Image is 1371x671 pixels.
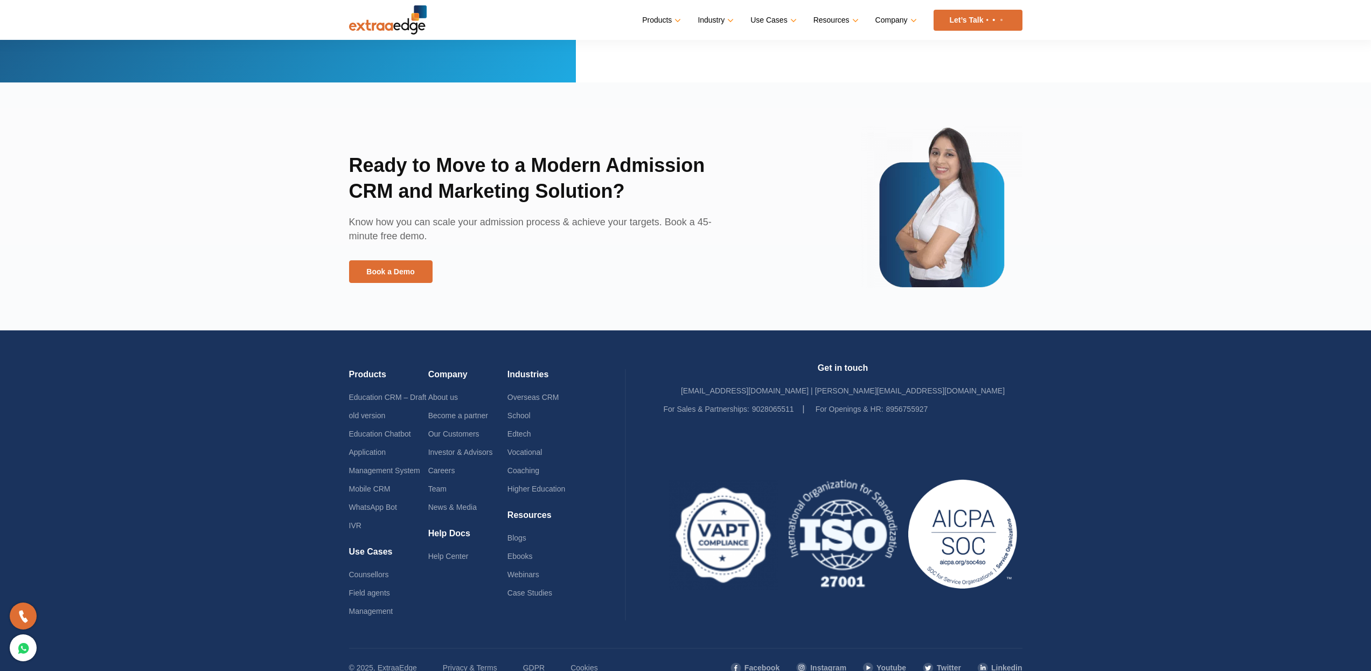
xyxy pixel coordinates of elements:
[349,153,740,215] h2: Ready to Move to a Modern Admission CRM and Marketing Solution?
[507,534,526,542] a: Blogs
[507,570,539,579] a: Webinars
[349,393,427,420] a: Education CRM – Draft old version
[507,369,587,388] h4: Industries
[349,547,428,565] h4: Use Cases
[349,215,740,260] p: Know how you can scale your admission process & achieve your targets. Book a 45-minute free demo.
[664,400,750,418] label: For Sales & Partnerships:
[507,466,539,475] a: Coaching
[349,521,361,530] a: IVR
[349,485,391,493] a: Mobile CRM
[428,485,447,493] a: Team
[886,405,928,413] a: 8956755927
[507,510,587,529] h4: Resources
[428,466,455,475] a: Careers
[349,448,420,475] a: Application Management System
[750,12,794,28] a: Use Cases
[428,503,477,511] a: News & Media
[428,448,493,456] a: Investor & Advisors
[875,12,915,28] a: Company
[349,589,390,597] a: Field agents
[349,503,398,511] a: WhatsApp Bot
[507,552,533,561] a: Ebooks
[934,10,1022,31] a: Let’s Talk
[752,405,794,413] a: 9028065511
[681,386,1005,395] a: [EMAIL_ADDRESS][DOMAIN_NAME] | [PERSON_NAME][EMAIL_ADDRESS][DOMAIN_NAME]
[428,393,458,402] a: About us
[507,485,565,493] a: Higher Education
[428,528,507,547] h4: Help Docs
[349,570,389,579] a: Counsellors
[507,411,531,420] a: School
[349,607,393,615] a: Management
[813,12,857,28] a: Resources
[642,12,679,28] a: Products
[349,430,411,438] a: Education Chatbot
[507,589,552,597] a: Case Studies
[816,400,883,418] label: For Openings & HR:
[507,430,531,438] a: Edtech
[664,363,1022,382] h4: Get in touch
[428,411,488,420] a: Become a partner
[428,552,469,561] a: Help Center
[349,369,428,388] h4: Products
[349,260,433,283] a: Book a Demo
[507,393,559,402] a: Overseas CRM
[428,430,479,438] a: Our Customers
[507,448,542,456] a: Vocational
[428,369,507,388] h4: Company
[698,12,732,28] a: Industry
